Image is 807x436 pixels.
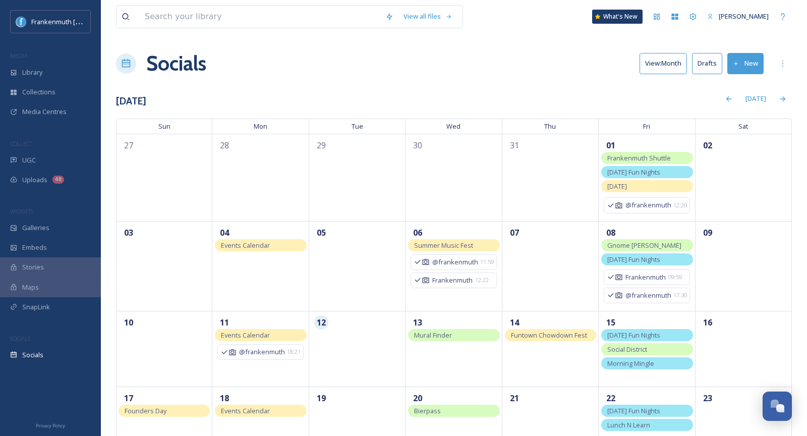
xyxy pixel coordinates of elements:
[432,276,473,285] span: Frankenmuth
[10,140,32,147] span: COLLECT
[701,391,715,405] span: 23
[22,283,39,292] span: Maps
[701,315,715,330] span: 16
[607,182,627,191] span: [DATE]
[125,406,166,415] span: Founders Day
[122,391,136,405] span: 17
[314,138,328,152] span: 29
[507,226,522,240] span: 07
[16,17,26,27] img: Social%20Media%20PFP%202025.jpg
[692,53,722,74] button: Drafts
[411,391,425,405] span: 20
[727,53,764,74] button: New
[314,315,328,330] span: 12
[480,258,494,266] span: 11:59
[432,257,478,267] span: @frankenmuth
[607,255,660,264] span: [DATE] Fun Nights
[411,315,425,330] span: 13
[314,226,328,240] span: 05
[740,89,771,108] div: [DATE]
[701,138,715,152] span: 02
[217,226,232,240] span: 04
[52,176,64,184] div: 48
[217,391,232,405] span: 18
[22,302,50,312] span: SnapLink
[22,87,55,97] span: Collections
[10,52,28,60] span: MEDIA
[507,315,522,330] span: 14
[146,48,206,79] a: Socials
[414,406,441,415] span: Bierpass
[599,119,695,134] span: Fri
[692,53,727,74] a: Drafts
[701,226,715,240] span: 09
[607,241,681,250] span: Gnome [PERSON_NAME]
[116,94,146,108] h3: [DATE]
[10,335,30,342] span: SOCIALS
[507,138,522,152] span: 31
[122,315,136,330] span: 10
[122,226,136,240] span: 03
[22,107,67,117] span: Media Centres
[217,138,232,152] span: 28
[673,291,687,300] span: 17:30
[314,391,328,405] span: 19
[604,226,618,240] span: 08
[287,348,301,356] span: 18:21
[763,392,792,421] button: Open Chat
[22,243,47,252] span: Embeds
[604,315,618,330] span: 15
[507,391,522,405] span: 21
[414,331,452,340] span: Mural Finder
[309,119,406,134] span: Tue
[607,420,650,429] span: Lunch N Learn
[719,12,769,21] span: [PERSON_NAME]
[217,315,232,330] span: 11
[411,226,425,240] span: 06
[604,138,618,152] span: 01
[604,391,618,405] span: 22
[607,359,654,368] span: Morning Mingle
[22,262,44,272] span: Stories
[625,291,671,300] span: @frankenmuth
[702,7,774,26] a: [PERSON_NAME]
[411,138,425,152] span: 30
[414,241,473,250] span: Summer Music Fest
[607,168,660,177] span: [DATE] Fun Nights
[221,241,270,250] span: Events Calendar
[212,119,309,134] span: Mon
[36,419,65,431] a: Privacy Policy
[140,6,380,28] input: Search your library
[36,422,65,429] span: Privacy Policy
[607,406,660,415] span: [DATE] Fun Nights
[31,17,107,26] span: Frankenmuth [US_STATE]
[625,272,666,282] span: Frankenmuth
[239,347,284,357] span: @frankenmuth
[22,68,42,77] span: Library
[122,138,136,152] span: 27
[511,331,587,340] span: Funtown Chowdown Fest
[221,406,270,415] span: Events Calendar
[592,10,643,24] a: What's New
[22,175,47,185] span: Uploads
[502,119,599,134] span: Thu
[221,331,270,340] span: Events Calendar
[668,273,682,282] span: 09:59
[398,7,457,26] a: View all files
[673,201,687,210] span: 12:20
[22,155,36,165] span: UGC
[696,119,792,134] span: Sat
[607,153,671,175] span: Frankenmuth Shuttle Starts
[22,350,43,360] span: Socials
[607,345,647,354] span: Social District
[406,119,502,134] span: Wed
[475,276,489,285] span: 12:22
[10,207,33,215] span: WIDGETS
[116,119,212,134] span: Sun
[640,53,687,74] button: View:Month
[625,200,671,210] span: @frankenmuth
[607,331,660,340] span: [DATE] Fun Nights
